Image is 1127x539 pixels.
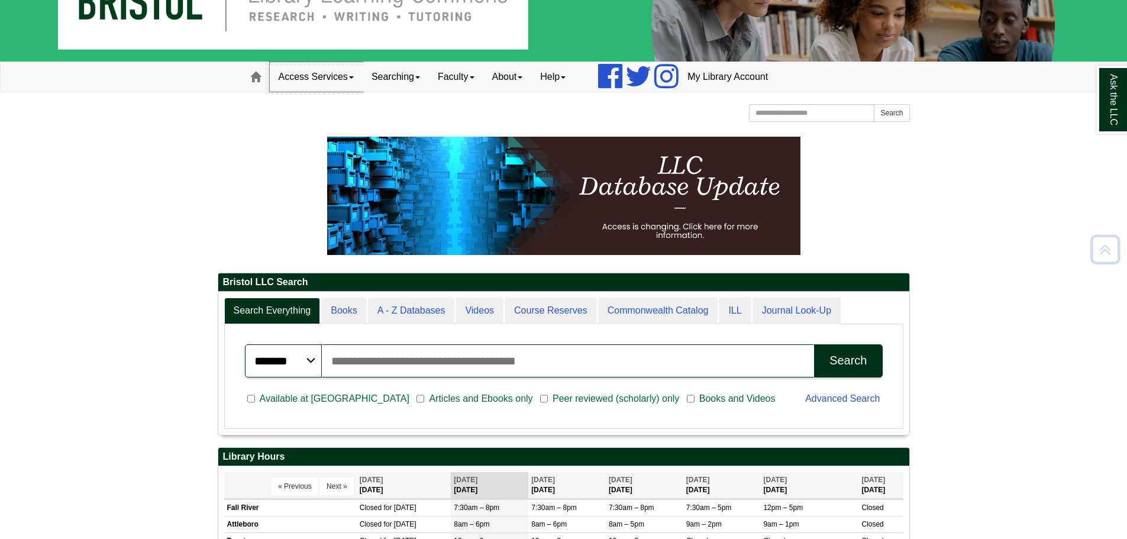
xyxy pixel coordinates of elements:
span: Closed [861,504,883,512]
a: Help [531,62,574,92]
a: Course Reserves [505,298,597,324]
div: Search [829,354,867,367]
th: [DATE] [760,472,858,499]
a: Faculty [429,62,483,92]
a: Back to Top [1086,241,1124,257]
input: Books and Videos [687,393,695,404]
span: [DATE] [861,476,885,484]
span: Closed [360,520,382,528]
td: Fall River [224,499,357,516]
span: 12pm – 5pm [763,504,803,512]
span: Closed [360,504,382,512]
a: Videos [456,298,503,324]
a: Books [321,298,366,324]
span: 9am – 1pm [763,520,799,528]
a: Access Services [270,62,363,92]
a: A - Z Databases [368,298,455,324]
span: 8am – 6pm [531,520,567,528]
a: Journal Look-Up [753,298,841,324]
span: Books and Videos [695,392,780,406]
th: [DATE] [683,472,761,499]
input: Articles and Ebooks only [416,393,424,404]
th: [DATE] [357,472,451,499]
span: 7:30am – 5pm [686,504,732,512]
span: for [DATE] [383,504,416,512]
button: Next » [320,477,354,495]
th: [DATE] [858,472,903,499]
th: [DATE] [606,472,683,499]
span: [DATE] [609,476,632,484]
span: Closed [861,520,883,528]
button: Search [874,104,909,122]
a: My Library Account [679,62,777,92]
span: 7:30am – 8pm [531,504,577,512]
a: Commonwealth Catalog [598,298,718,324]
a: ILL [719,298,751,324]
span: Peer reviewed (scholarly) only [548,392,684,406]
span: [DATE] [360,476,383,484]
img: HTML tutorial [327,137,800,255]
th: [DATE] [451,472,528,499]
span: Available at [GEOGRAPHIC_DATA] [255,392,414,406]
h2: Bristol LLC Search [218,273,909,292]
a: Searching [363,62,429,92]
span: [DATE] [763,476,787,484]
input: Available at [GEOGRAPHIC_DATA] [247,393,255,404]
button: Search [814,344,882,377]
span: 8am – 6pm [454,520,489,528]
span: [DATE] [454,476,477,484]
span: [DATE] [531,476,555,484]
span: 7:30am – 8pm [609,504,654,512]
a: Search Everything [224,298,321,324]
span: 9am – 2pm [686,520,722,528]
a: Advanced Search [805,393,880,404]
td: Attleboro [224,517,357,533]
button: « Previous [272,477,318,495]
input: Peer reviewed (scholarly) only [540,393,548,404]
span: Articles and Ebooks only [424,392,537,406]
span: [DATE] [686,476,710,484]
h2: Library Hours [218,448,909,466]
span: for [DATE] [383,520,416,528]
span: 8am – 5pm [609,520,644,528]
a: About [483,62,532,92]
span: 7:30am – 8pm [454,504,499,512]
th: [DATE] [528,472,606,499]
